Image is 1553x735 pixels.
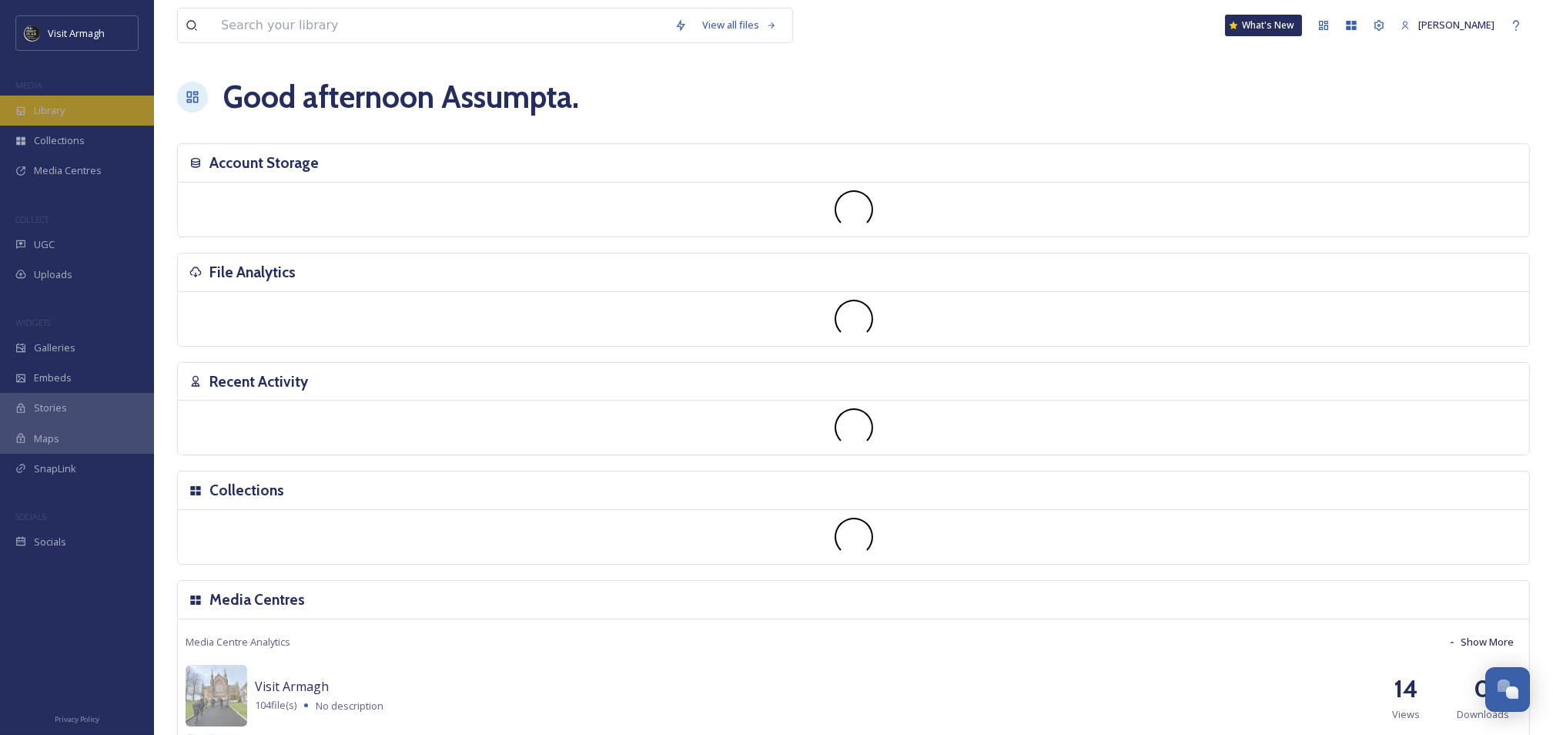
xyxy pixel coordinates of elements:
[209,152,319,174] h3: Account Storage
[1394,670,1418,707] h2: 14
[1393,10,1502,40] a: [PERSON_NAME]
[1418,18,1494,32] span: [PERSON_NAME]
[1474,670,1492,707] h2: 0
[48,26,105,40] span: Visit Armagh
[55,709,99,727] a: Privacy Policy
[34,103,65,118] span: Library
[15,79,42,91] span: MEDIA
[209,371,308,393] h3: Recent Activity
[255,678,329,695] span: Visit Armagh
[1440,627,1521,657] button: Show More
[15,317,51,328] span: WIDGETS
[209,261,296,284] h3: File Analytics
[223,74,579,120] h1: Good afternoon Assumpta .
[1457,707,1509,722] span: Downloads
[34,163,102,178] span: Media Centres
[34,133,85,148] span: Collections
[255,698,296,713] span: 104 file(s)
[186,665,247,727] img: IMG_0271.jpeg
[55,714,99,724] span: Privacy Policy
[34,267,72,282] span: Uploads
[316,699,383,713] span: No description
[209,589,305,611] h3: Media Centres
[34,535,66,549] span: Socials
[1392,707,1420,722] span: Views
[25,25,40,41] img: THE-FIRST-PLACE-VISIT-ARMAGH.COM-BLACK.jpg
[34,401,67,415] span: Stories
[209,479,284,502] h3: Collections
[34,341,75,355] span: Galleries
[186,635,290,649] span: Media Centre Analytics
[1225,15,1302,36] a: What's New
[34,371,72,385] span: Embeds
[34,431,59,446] span: Maps
[15,511,46,522] span: SOCIALS
[34,461,76,476] span: SnapLink
[213,8,667,42] input: Search your library
[694,10,785,40] a: View all files
[1485,667,1530,712] button: Open Chat
[34,237,55,252] span: UGC
[15,213,49,225] span: COLLECT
